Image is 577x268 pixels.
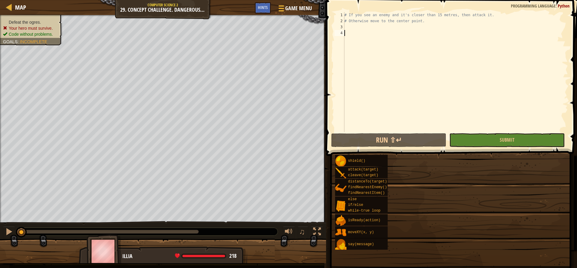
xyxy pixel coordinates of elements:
span: 218 [229,252,237,260]
span: findNearestItem() [348,191,385,195]
span: Game Menu [285,5,312,12]
span: isReady(action) [348,218,380,222]
li: Defeat the ogres. [3,19,58,25]
span: shield() [348,159,365,163]
span: else [348,197,357,201]
a: Map [12,3,26,11]
span: moveXY(x, y) [348,230,374,234]
div: 3 [334,24,344,30]
span: while-true loop [348,209,380,213]
button: Run ⇧↵ [331,133,446,147]
span: Defeat the ogres. [9,20,41,25]
span: Goals [3,39,17,44]
span: cleave(target) [348,173,378,177]
div: 4 [334,30,344,36]
button: Toggle fullscreen [311,226,323,239]
div: health: 218 / 218 [175,253,237,259]
span: : [556,3,558,9]
img: portrait.png [335,182,347,194]
div: 2 [334,18,344,24]
span: Submit [500,137,514,143]
button: Submit [449,133,564,147]
img: portrait.png [335,155,347,167]
span: : [17,39,20,44]
span: if/else [348,203,363,207]
span: ♫ [299,227,305,236]
li: Code without problems. [3,31,58,37]
img: thang_avatar_frame.png [87,234,121,268]
span: Incomplete [20,39,47,44]
span: distanceTo(target) [348,179,387,184]
img: portrait.png [335,200,347,212]
img: portrait.png [335,227,347,238]
div: Illia [122,252,241,260]
li: Your hero must survive. [3,25,58,31]
span: attack(target) [348,167,378,172]
span: Python [558,3,569,9]
button: Game Menu [274,2,316,17]
span: Hints [258,5,268,10]
span: Map [15,3,26,11]
span: Your hero must survive. [9,26,53,31]
img: portrait.png [335,239,347,250]
span: Programming language [511,3,556,9]
span: Code without problems. [9,32,53,37]
div: 1 [334,12,344,18]
img: portrait.png [335,167,347,179]
button: ♫ [298,226,308,239]
span: say(message) [348,242,374,246]
button: Adjust volume [283,226,295,239]
button: Ctrl + P: Pause [3,226,15,239]
img: portrait.png [335,215,347,226]
span: findNearestEnemy() [348,185,387,189]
